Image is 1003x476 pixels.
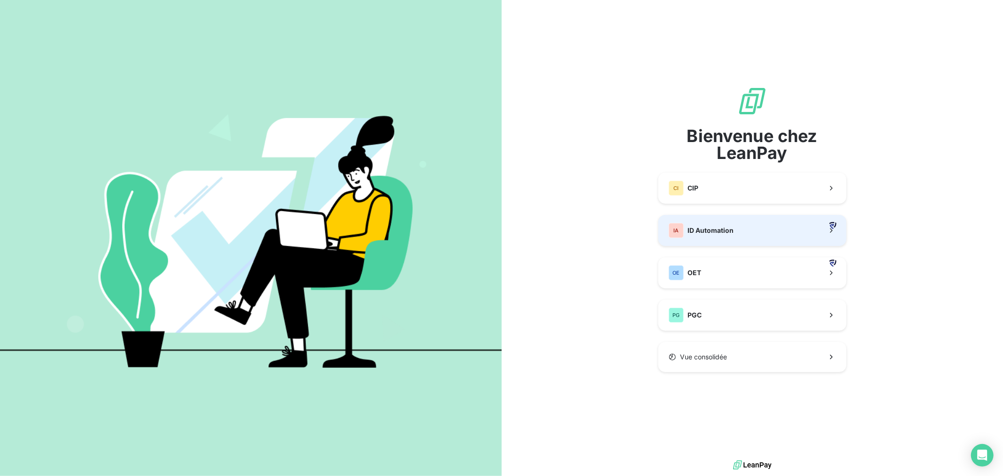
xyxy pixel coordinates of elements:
[658,127,846,161] span: Bienvenue chez LeanPay
[669,181,684,196] div: CI
[658,257,846,288] button: OEOET
[658,300,846,331] button: PGPGC
[737,86,767,116] img: logo sigle
[658,342,846,372] button: Vue consolidée
[658,173,846,204] button: CICIP
[669,308,684,323] div: PG
[669,265,684,280] div: OE
[687,268,701,278] span: OET
[687,183,698,193] span: CIP
[658,215,846,246] button: IAID Automation
[733,458,772,472] img: logo
[687,226,734,235] span: ID Automation
[687,310,702,320] span: PGC
[669,223,684,238] div: IA
[971,444,994,467] div: Open Intercom Messenger
[680,352,727,362] span: Vue consolidée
